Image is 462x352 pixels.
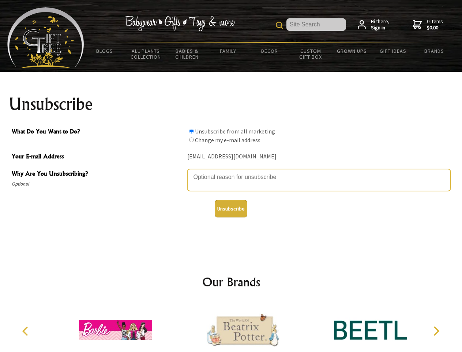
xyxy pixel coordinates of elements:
[215,200,247,217] button: Unsubscribe
[414,43,455,59] a: Brands
[331,43,372,59] a: Grown Ups
[187,169,451,191] textarea: Why Are You Unsubscribing?
[12,169,184,180] span: Why Are You Unsubscribing?
[12,127,184,137] span: What Do You Want to Do?
[12,152,184,162] span: Your E-mail Address
[195,136,260,144] label: Change my e-mail address
[84,43,125,59] a: BLOGS
[428,323,444,339] button: Next
[7,7,84,68] img: Babyware - Gifts - Toys and more...
[249,43,290,59] a: Decor
[189,137,194,142] input: What Do You Want to Do?
[125,16,235,31] img: Babywear - Gifts - Toys & more
[166,43,208,65] a: Babies & Children
[286,18,346,31] input: Site Search
[195,128,275,135] label: Unsubscribe from all marketing
[358,18,390,31] a: Hi there,Sign in
[427,18,443,31] span: 0 items
[18,323,34,339] button: Previous
[427,25,443,31] strong: $0.00
[15,273,448,291] h2: Our Brands
[371,18,390,31] span: Hi there,
[371,25,390,31] strong: Sign in
[189,129,194,133] input: What Do You Want to Do?
[208,43,249,59] a: Family
[12,180,184,188] span: Optional
[187,151,451,162] div: [EMAIL_ADDRESS][DOMAIN_NAME]
[413,18,443,31] a: 0 items$0.00
[290,43,331,65] a: Custom Gift Box
[372,43,414,59] a: Gift Ideas
[276,22,283,29] img: product search
[9,95,454,113] h1: Unsubscribe
[125,43,167,65] a: All Plants Collection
